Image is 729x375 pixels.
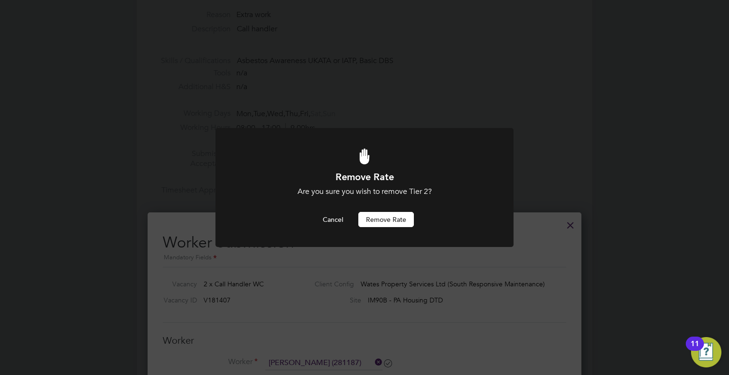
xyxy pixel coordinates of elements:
[691,337,721,367] button: Open Resource Center, 11 new notifications
[241,171,488,183] h1: Remove Rate
[691,344,699,356] div: 11
[315,212,351,227] button: Cancel
[241,187,488,197] div: Are you sure you wish to remove Tier 2?
[358,212,414,227] button: Remove rate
